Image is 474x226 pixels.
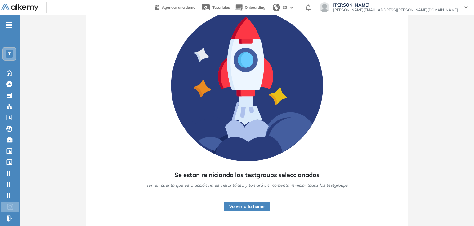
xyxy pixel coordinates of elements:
[333,7,458,12] span: [PERSON_NAME][EMAIL_ADDRESS][PERSON_NAME][DOMAIN_NAME]
[333,2,458,7] span: [PERSON_NAME]
[273,4,280,11] img: world
[212,5,230,10] span: Tutoriales
[1,4,38,12] img: Logo
[283,5,287,10] span: ES
[146,182,348,189] span: Ten en cuenta que esta acción no es instantánea y tomará un momento reiniciar todos los testgroups
[245,5,265,10] span: Onboarding
[6,24,12,26] i: -
[443,196,474,226] iframe: Chat Widget
[174,170,320,180] span: Se estan reiniciando los testgroups seleccionados
[162,5,195,10] span: Agendar una demo
[224,202,270,211] button: Volver a la home
[235,1,265,14] button: Onboarding
[290,6,293,9] img: arrow
[155,3,195,11] a: Agendar una demo
[8,51,11,56] span: T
